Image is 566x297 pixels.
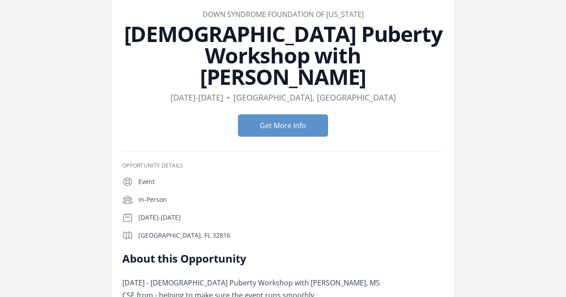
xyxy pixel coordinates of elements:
[238,114,328,137] button: Get More Info
[122,251,383,266] h2: About this Opportunity
[138,177,444,186] p: Event
[203,9,364,19] a: Down Syndrome Foundation of [US_STATE]
[138,231,444,240] p: [GEOGRAPHIC_DATA], FL 32816
[171,91,223,104] dd: [DATE]-[DATE]
[138,213,444,222] p: [DATE]-[DATE]
[122,162,444,169] h3: Opportunity Details
[233,91,396,104] dd: [GEOGRAPHIC_DATA], [GEOGRAPHIC_DATA]
[227,91,230,104] div: •
[122,23,444,88] h1: [DEMOGRAPHIC_DATA] Puberty Workshop with [PERSON_NAME]
[138,195,444,204] p: In-Person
